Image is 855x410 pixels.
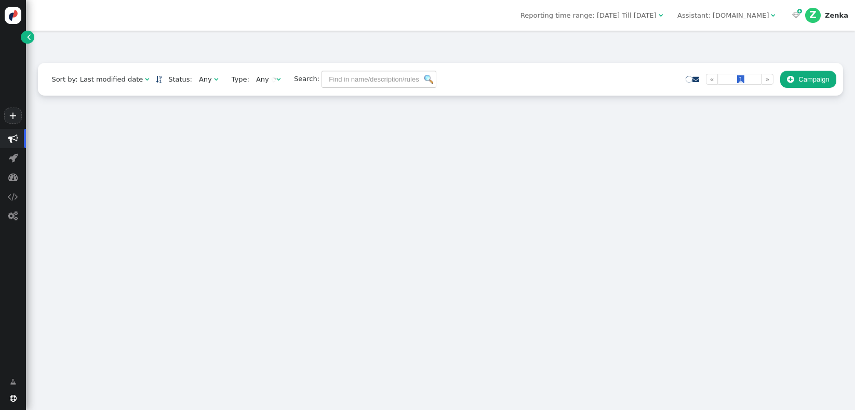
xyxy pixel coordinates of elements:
span:  [10,377,16,387]
a: « [706,74,718,85]
span: Sorted in descending order [156,76,162,83]
a:  [3,373,23,391]
a:   [790,10,802,21]
span: Status: [162,74,192,85]
a:  [156,75,162,83]
div: Any [256,74,269,85]
img: logo-icon.svg [5,7,22,24]
span:  [276,76,280,83]
a: + [4,108,22,124]
a:  [21,31,34,44]
a: » [762,74,773,85]
div: Any [199,74,212,85]
span: Type: [225,74,249,85]
span:  [797,7,802,16]
img: loading.gif [271,77,276,82]
span:  [27,32,31,42]
div: Zenka [825,11,848,20]
span: Search: [287,75,319,83]
span:  [9,153,18,163]
span:  [145,76,149,83]
span: 1 [737,75,744,83]
button: Campaign [780,71,836,88]
span:  [8,172,18,182]
span:  [692,76,699,83]
div: Assistant: [DOMAIN_NAME] [677,10,769,21]
span: Reporting time range: [DATE] Till [DATE] [520,11,657,19]
img: icon_search.png [424,75,433,84]
input: Find in name/description/rules [322,71,436,88]
a:  [692,75,699,83]
span:  [792,12,800,19]
span:  [8,192,18,202]
span:  [659,12,663,19]
span:  [771,12,775,19]
div: Sort by: Last modified date [51,74,143,85]
span:  [8,211,18,221]
span:  [787,75,794,83]
span:  [214,76,218,83]
span:  [10,395,17,402]
div: Z [805,8,821,23]
span:  [8,134,18,143]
